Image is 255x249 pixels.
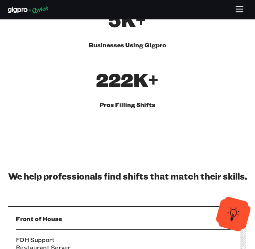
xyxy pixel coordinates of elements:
h3: Front of House [16,214,233,223]
span: 5K+ [109,7,146,32]
h3: Businesses Using Gigpro [89,41,166,49]
span: 222K+ [96,67,159,92]
h2: We help professionals find shifts that match their skills. [8,171,247,182]
h3: Pros Filling Shifts [100,100,155,109]
li: FOH Support [16,236,233,244]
